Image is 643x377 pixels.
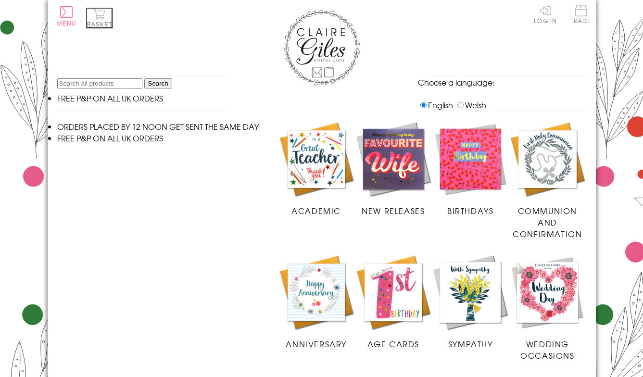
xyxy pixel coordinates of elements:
a: Wedding Occasions [509,254,586,361]
a: Communion and Confirmation [509,121,586,239]
input: English [420,102,427,108]
a: Age Cards [355,254,432,350]
button: Basket [86,8,113,28]
a: Trade [571,5,591,25]
a: Birthdays [432,121,509,216]
span: Age Cards [367,338,419,350]
input: Search [144,78,172,88]
span: Trade [571,5,591,24]
span: Academic [291,205,341,216]
img: Claire Giles Greetings Cards [283,10,360,86]
button: Menu [57,6,76,27]
input: Search all products [57,78,142,88]
span: Wedding Occasions [520,338,574,361]
a: Log In [534,5,557,24]
span: Birthdays [447,205,493,216]
a: Anniversary [278,254,355,350]
span: Menu [57,20,76,27]
span: Communion and Confirmation [513,205,582,239]
span: New Releases [362,205,425,216]
span: ORDERS PLACED BY 12 NOON GET SENT THE SAME DAY [57,121,259,132]
label: Welsh [455,99,486,111]
span: FREE P&P ON ALL UK ORDERS [57,132,163,144]
a: Academic [278,121,355,216]
a: New Releases [355,121,432,216]
span: Anniversary [286,338,347,350]
a: Sympathy [432,254,509,350]
span: Sympathy [448,338,493,350]
input: Welsh [457,102,464,108]
p: Choose a language: [418,76,586,88]
label: English [418,99,453,111]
